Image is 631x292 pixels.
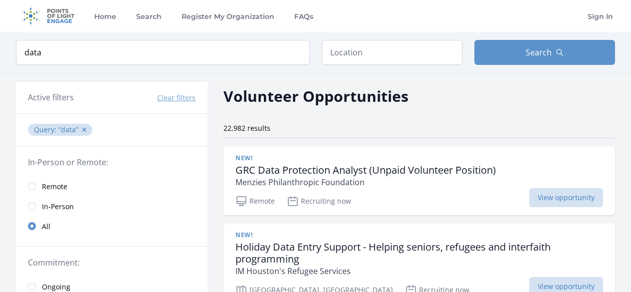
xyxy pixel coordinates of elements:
span: View opportunity [529,188,603,207]
span: Search [526,46,552,58]
legend: Commitment: [28,257,196,269]
span: In-Person [42,202,74,212]
a: New! GRC Data Protection Analyst (Unpaid Volunteer Position) Menzies Philanthropic Foundation Rem... [223,146,615,215]
h3: Active filters [28,91,74,103]
q: data [58,125,78,134]
p: Remote [235,195,275,207]
h2: Volunteer Opportunities [223,85,409,107]
button: Search [474,40,615,65]
span: New! [235,231,252,239]
h3: GRC Data Protection Analyst (Unpaid Volunteer Position) [235,164,496,176]
span: All [42,222,50,232]
a: Remote [16,176,208,196]
input: Keyword [16,40,310,65]
span: 22,982 results [223,123,270,133]
legend: In-Person or Remote: [28,156,196,168]
a: In-Person [16,196,208,216]
button: Clear filters [157,93,196,103]
span: Query : [34,125,58,134]
span: New! [235,154,252,162]
p: IM Houston's Refugee Services [235,265,603,277]
button: ✕ [81,125,87,135]
input: Location [322,40,462,65]
span: Remote [42,182,67,192]
h3: Holiday Data Entry Support - Helping seniors, refugees and interfaith programming [235,241,603,265]
p: Recruiting now [287,195,351,207]
a: All [16,216,208,236]
p: Menzies Philanthropic Foundation [235,176,496,188]
span: Ongoing [42,282,70,292]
